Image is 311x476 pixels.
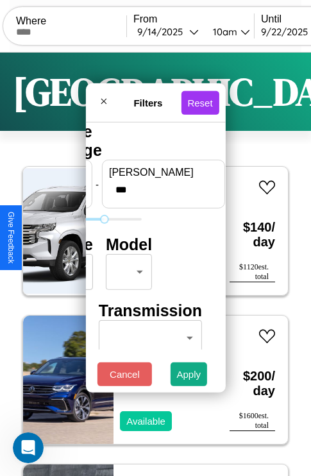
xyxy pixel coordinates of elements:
h3: $ 140 / day [230,207,275,262]
button: 10am [203,25,254,38]
h4: Transmission [99,302,202,320]
h4: Price Range [53,123,141,160]
p: Available [126,412,165,430]
div: 10am [206,26,240,38]
div: 9 / 14 / 2025 [137,26,189,38]
h4: Model [106,235,152,254]
label: [PERSON_NAME] [109,167,218,178]
label: From [133,13,254,25]
iframe: Intercom live chat [13,432,44,463]
button: Apply [171,362,208,386]
h3: $ 200 / day [230,356,275,411]
h4: Filters [115,97,181,108]
button: 9/14/2025 [133,25,203,38]
h4: Make [53,235,93,254]
label: Where [16,15,126,27]
div: Give Feedback [6,212,15,264]
button: Cancel [97,362,152,386]
p: - [96,175,99,192]
div: $ 1600 est. total [230,411,275,431]
div: $ 1120 est. total [230,262,275,282]
button: Reset [181,90,219,114]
